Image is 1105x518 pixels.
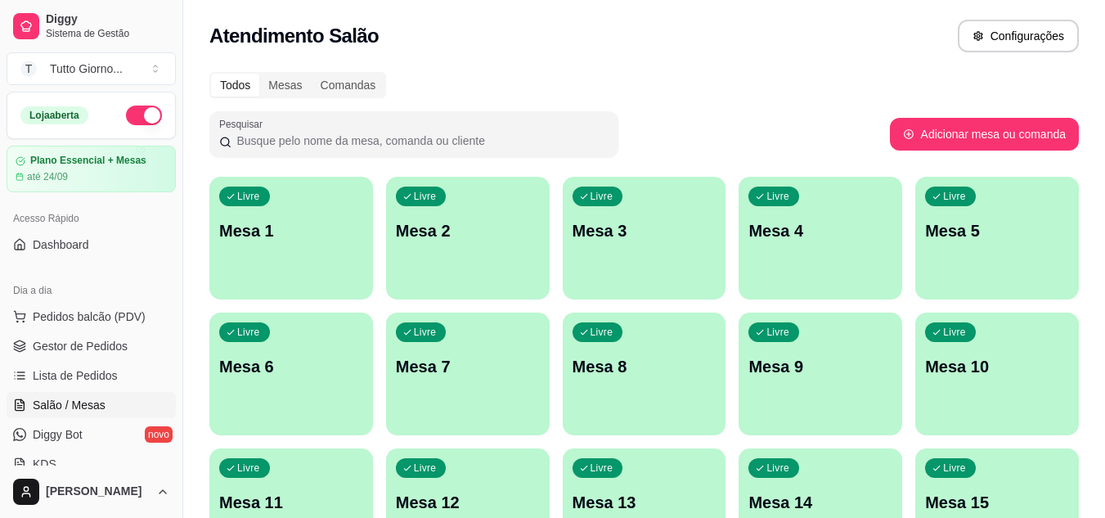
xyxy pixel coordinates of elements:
[925,219,1069,242] p: Mesa 5
[915,313,1079,435] button: LivreMesa 10
[591,326,613,339] p: Livre
[7,363,176,389] a: Lista de Pedidos
[386,313,550,435] button: LivreMesa 7
[396,355,540,378] p: Mesa 7
[237,190,260,203] p: Livre
[7,392,176,418] a: Salão / Mesas
[766,190,789,203] p: Livre
[563,313,726,435] button: LivreMesa 8
[414,462,437,475] p: Livre
[209,313,373,435] button: LivreMesa 6
[766,462,789,475] p: Livre
[7,333,176,359] a: Gestor de Pedidos
[396,219,540,242] p: Mesa 2
[7,232,176,258] a: Dashboard
[766,326,789,339] p: Livre
[943,326,966,339] p: Livre
[739,313,902,435] button: LivreMesa 9
[209,23,379,49] h2: Atendimento Salão
[50,61,123,77] div: Tutto Giorno ...
[7,146,176,192] a: Plano Essencial + Mesasaté 24/09
[20,61,37,77] span: T
[126,106,162,125] button: Alterar Status
[231,133,609,149] input: Pesquisar
[573,219,716,242] p: Mesa 3
[915,177,1079,300] button: LivreMesa 5
[46,27,169,40] span: Sistema de Gestão
[27,170,68,183] article: até 24/09
[739,177,902,300] button: LivreMesa 4
[33,456,56,472] span: KDS
[748,355,892,378] p: Mesa 9
[33,397,106,413] span: Salão / Mesas
[219,117,268,131] label: Pesquisar
[7,451,176,477] a: KDS
[573,491,716,514] p: Mesa 13
[925,491,1069,514] p: Mesa 15
[7,472,176,511] button: [PERSON_NAME]
[414,326,437,339] p: Livre
[748,219,892,242] p: Mesa 4
[890,118,1079,151] button: Adicionar mesa ou comanda
[211,74,259,97] div: Todos
[209,177,373,300] button: LivreMesa 1
[7,52,176,85] button: Select a team
[312,74,385,97] div: Comandas
[237,326,260,339] p: Livre
[591,462,613,475] p: Livre
[33,309,146,325] span: Pedidos balcão (PDV)
[33,367,118,384] span: Lista de Pedidos
[7,304,176,330] button: Pedidos balcão (PDV)
[46,484,150,499] span: [PERSON_NAME]
[20,106,88,124] div: Loja aberta
[396,491,540,514] p: Mesa 12
[748,491,892,514] p: Mesa 14
[943,462,966,475] p: Livre
[563,177,726,300] button: LivreMesa 3
[943,190,966,203] p: Livre
[259,74,311,97] div: Mesas
[46,12,169,27] span: Diggy
[33,338,128,354] span: Gestor de Pedidos
[219,219,363,242] p: Mesa 1
[219,355,363,378] p: Mesa 6
[958,20,1079,52] button: Configurações
[33,426,83,443] span: Diggy Bot
[219,491,363,514] p: Mesa 11
[7,421,176,448] a: Diggy Botnovo
[30,155,146,167] article: Plano Essencial + Mesas
[7,205,176,232] div: Acesso Rápido
[573,355,716,378] p: Mesa 8
[414,190,437,203] p: Livre
[386,177,550,300] button: LivreMesa 2
[7,7,176,46] a: DiggySistema de Gestão
[7,277,176,304] div: Dia a dia
[33,236,89,253] span: Dashboard
[591,190,613,203] p: Livre
[237,462,260,475] p: Livre
[925,355,1069,378] p: Mesa 10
